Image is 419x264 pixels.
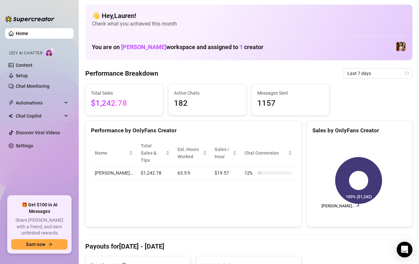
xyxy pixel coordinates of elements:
[121,44,166,50] span: [PERSON_NAME]
[9,50,42,56] span: Izzy AI Chatter
[16,63,32,68] a: Content
[91,126,296,135] div: Performance by OnlyFans Creator
[5,16,54,22] img: logo-BBDzfeDw.svg
[244,169,255,177] span: 12 %
[137,140,174,167] th: Total Sales & Tips
[91,97,157,110] span: $1,242.78
[137,167,174,179] td: $1,242.78
[178,146,201,160] div: Est. Hours Worked
[16,31,28,36] a: Home
[9,100,14,105] span: thunderbolt
[91,140,137,167] th: Name
[91,167,137,179] td: [PERSON_NAME]…
[16,73,28,78] a: Setup
[16,98,62,108] span: Automations
[396,42,406,51] img: Elena
[174,89,241,97] span: Active Chats
[16,111,62,121] span: Chat Copilot
[16,130,60,135] a: Discover Viral Videos
[26,242,45,247] span: Earn now
[11,239,68,250] button: Earn nowarrow-right
[174,97,241,110] span: 182
[11,217,68,236] span: Share [PERSON_NAME] with a friend, and earn unlimited rewards
[92,11,406,20] h4: 👋 Hey, Lauren !
[45,47,55,57] img: AI Chatter
[92,20,406,28] span: Check what you achieved this month
[85,242,412,251] h4: Payouts for [DATE] - [DATE]
[257,89,324,97] span: Messages Sent
[405,71,409,75] span: calendar
[322,204,354,208] text: [PERSON_NAME]…
[211,140,241,167] th: Sales / Hour
[48,242,52,247] span: arrow-right
[240,44,243,50] span: 1
[211,167,241,179] td: $19.57
[397,242,412,257] div: Open Intercom Messenger
[257,97,324,110] span: 1157
[11,202,68,215] span: 🎁 Get $100 in AI Messages
[91,89,157,97] span: Total Sales
[312,126,407,135] div: Sales by OnlyFans Creator
[141,142,164,164] span: Total Sales & Tips
[9,114,13,118] img: Chat Copilot
[347,68,409,78] span: Last 7 days
[244,149,287,157] span: Chat Conversion
[16,143,33,148] a: Settings
[215,146,231,160] span: Sales / Hour
[16,84,50,89] a: Chat Monitoring
[241,140,296,167] th: Chat Conversion
[174,167,211,179] td: 63.5 h
[95,149,128,157] span: Name
[92,44,263,51] h1: You are on workspace and assigned to creator
[85,69,158,78] h4: Performance Breakdown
